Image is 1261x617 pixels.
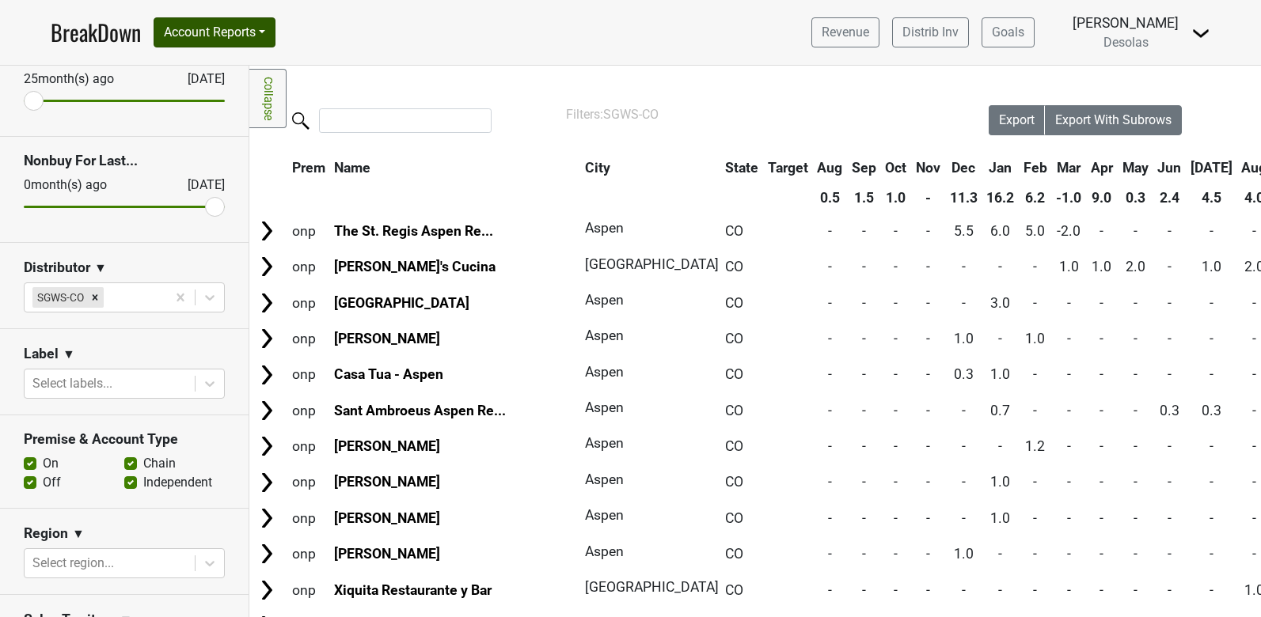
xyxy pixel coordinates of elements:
[585,256,719,272] span: [GEOGRAPHIC_DATA]
[998,331,1002,346] span: -
[585,471,624,487] span: Aspen
[1210,510,1214,526] span: -
[1202,259,1221,274] span: 1.0
[848,153,880,182] th: Sep: activate to sort column ascending
[813,184,846,212] th: 0.5
[1100,474,1103,490] span: -
[1168,223,1172,239] span: -
[1087,184,1117,212] th: 9.0
[1252,295,1256,311] span: -
[334,510,440,526] a: [PERSON_NAME]
[946,184,982,212] th: 11.3
[998,259,1002,274] span: -
[585,364,624,380] span: Aspen
[926,331,930,346] span: -
[288,214,329,248] td: onp
[1067,366,1071,382] span: -
[882,153,911,182] th: Oct: activate to sort column ascending
[1020,184,1051,212] th: 6.2
[725,331,743,346] span: CO
[862,223,866,239] span: -
[894,223,898,239] span: -
[926,223,930,239] span: -
[1053,184,1086,212] th: -1.0
[1191,24,1210,43] img: Dropdown Menu
[926,546,930,562] span: -
[912,153,944,182] th: Nov: activate to sort column ascending
[962,259,966,274] span: -
[1100,438,1103,454] span: -
[764,153,812,182] th: Target: activate to sort column ascending
[1134,510,1138,526] span: -
[768,160,808,176] span: Target
[892,17,969,47] a: Distrib Inv
[894,295,898,311] span: -
[1202,403,1221,418] span: 0.3
[1252,366,1256,382] span: -
[1168,331,1172,346] span: -
[894,331,898,346] span: -
[1033,474,1037,490] span: -
[288,537,329,571] td: onp
[1092,259,1111,274] span: 1.0
[725,582,743,598] span: CO
[288,465,329,499] td: onp
[1187,184,1236,212] th: 4.5
[990,510,1010,526] span: 1.0
[725,223,743,239] span: CO
[1160,403,1179,418] span: 0.3
[721,153,762,182] th: State: activate to sort column ascending
[1025,331,1045,346] span: 1.0
[1168,295,1172,311] span: -
[1252,403,1256,418] span: -
[998,582,1002,598] span: -
[585,399,624,415] span: Aspen
[255,399,279,422] img: Arrow right
[1168,366,1172,382] span: -
[331,153,580,182] th: Name: activate to sort column ascending
[725,403,743,418] span: CO
[828,331,832,346] span: -
[1057,223,1081,239] span: -2.0
[828,438,832,454] span: -
[926,295,930,311] span: -
[86,287,104,308] div: Remove SGWS-CO
[1067,510,1071,526] span: -
[862,331,866,346] span: -
[1020,153,1051,182] th: Feb: activate to sort column ascending
[1025,223,1045,239] span: 5.0
[1119,153,1153,182] th: May: activate to sort column ascending
[43,473,61,492] label: Off
[334,474,440,490] a: [PERSON_NAME]
[862,295,866,311] span: -
[990,223,1010,239] span: 6.0
[24,176,150,195] div: 0 month(s) ago
[926,438,930,454] span: -
[249,69,287,128] a: Collapse
[989,105,1046,135] button: Export
[63,345,75,364] span: ▼
[1168,510,1172,526] span: -
[982,153,1018,182] th: Jan: activate to sort column ascending
[24,259,90,276] h3: Distributor
[1210,438,1214,454] span: -
[1033,510,1037,526] span: -
[334,582,492,598] a: Xiquita Restaurante y Bar
[94,259,107,278] span: ▼
[1252,331,1256,346] span: -
[725,546,743,562] span: CO
[334,160,370,176] span: Name
[1059,259,1079,274] span: 1.0
[288,153,329,182] th: Prem: activate to sort column ascending
[32,287,86,308] div: SGWS-CO
[725,510,743,526] span: CO
[828,366,832,382] span: -
[1100,510,1103,526] span: -
[1055,112,1172,127] span: Export With Subrows
[1153,153,1185,182] th: Jun: activate to sort column ascending
[72,524,85,543] span: ▼
[255,327,279,350] img: Arrow right
[255,578,279,602] img: Arrow right
[1033,546,1037,562] span: -
[990,474,1010,490] span: 1.0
